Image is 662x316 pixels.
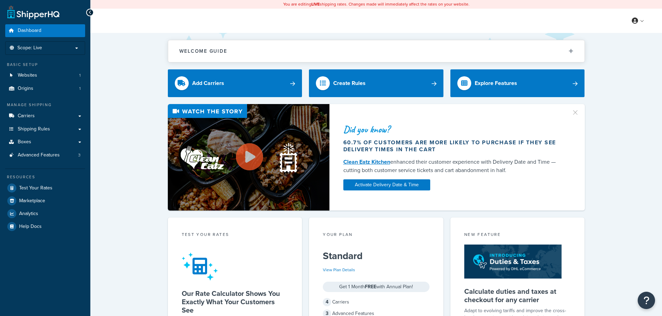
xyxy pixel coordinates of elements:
[18,28,41,34] span: Dashboard
[19,185,52,191] span: Test Your Rates
[5,182,85,194] a: Test Your Rates
[17,45,42,51] span: Scope: Live
[79,86,81,92] span: 1
[5,220,85,233] a: Help Docs
[450,69,585,97] a: Explore Features
[5,110,85,122] a: Carriers
[343,139,563,153] div: 60.7% of customers are more likely to purchase if they see delivery times in the cart
[5,149,85,162] a: Advanced Features3
[19,198,45,204] span: Marketplace
[179,49,227,54] h2: Welcome Guide
[5,102,85,108] div: Manage Shipping
[168,40,585,62] button: Welcome Guide
[5,174,85,180] div: Resources
[79,72,81,78] span: 1
[638,292,655,309] button: Open Resource Center
[5,82,85,95] a: Origins1
[343,179,430,190] a: Activate Delivery Date & Time
[18,113,35,119] span: Carriers
[192,78,224,88] div: Add Carriers
[168,69,302,97] a: Add Carriers
[5,149,85,162] li: Advanced Features
[19,211,38,217] span: Analytics
[323,267,355,273] a: View Plan Details
[343,158,390,166] a: Clean Eatz Kitchen
[5,82,85,95] li: Origins
[18,126,50,132] span: Shipping Rules
[5,195,85,207] a: Marketplace
[343,125,563,134] div: Did you know?
[323,231,430,239] div: Your Plan
[5,207,85,220] a: Analytics
[5,69,85,82] li: Websites
[18,139,31,145] span: Boxes
[311,1,320,7] b: LIVE
[323,282,430,292] div: Get 1 Month with Annual Plan!
[323,297,430,307] div: Carriers
[18,72,37,78] span: Websites
[323,250,430,262] h5: Standard
[464,287,571,304] h5: Calculate duties and taxes at checkout for any carrier
[475,78,517,88] div: Explore Features
[5,62,85,68] div: Basic Setup
[333,78,366,88] div: Create Rules
[182,231,288,239] div: Test your rates
[5,69,85,82] a: Websites1
[343,158,563,174] div: enhanced their customer experience with Delivery Date and Time — cutting both customer service ti...
[182,289,288,314] h5: Our Rate Calculator Shows You Exactly What Your Customers See
[168,104,329,211] img: Video thumbnail
[19,224,42,230] span: Help Docs
[365,283,376,290] strong: FREE
[5,136,85,148] a: Boxes
[78,152,81,158] span: 3
[464,231,571,239] div: New Feature
[5,24,85,37] a: Dashboard
[5,123,85,136] a: Shipping Rules
[323,298,331,306] span: 4
[18,86,33,92] span: Origins
[18,152,60,158] span: Advanced Features
[309,69,443,97] a: Create Rules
